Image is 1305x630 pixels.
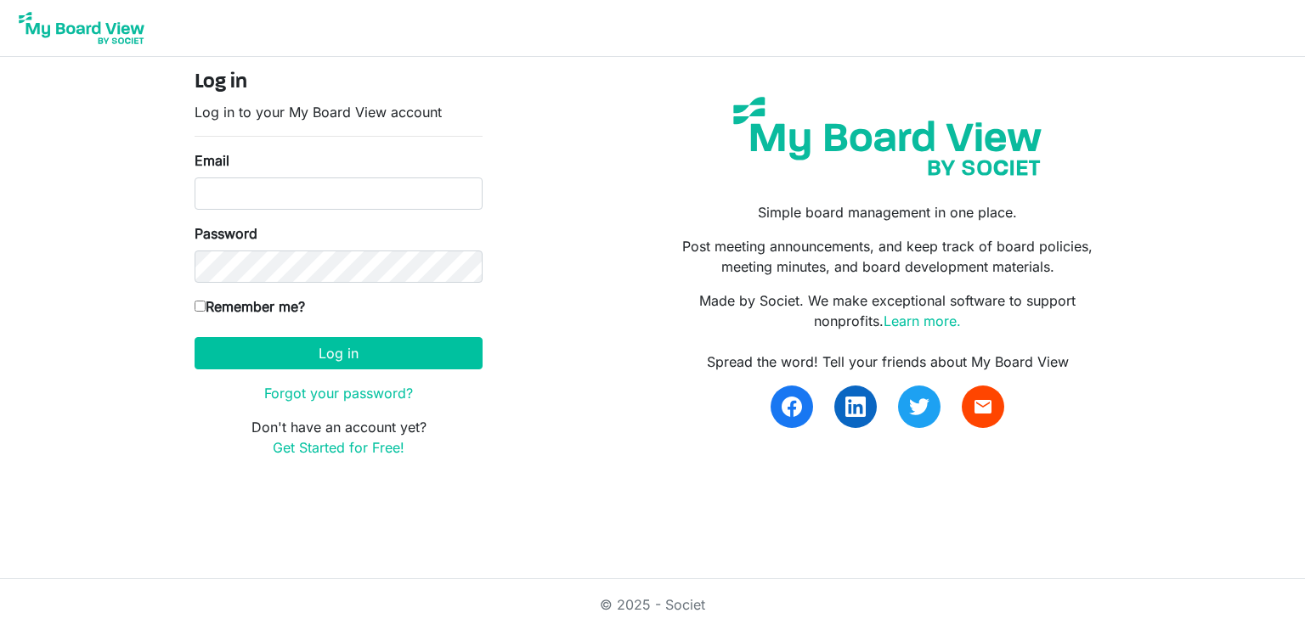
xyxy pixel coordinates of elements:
img: facebook.svg [782,397,802,417]
img: linkedin.svg [845,397,866,417]
label: Remember me? [195,296,305,317]
input: Remember me? [195,301,206,312]
a: Learn more. [884,312,961,329]
div: Spread the word! Tell your friends about My Board View [665,352,1110,372]
img: My Board View Logo [14,7,150,49]
img: twitter.svg [909,397,929,417]
a: Get Started for Free! [273,439,404,456]
a: © 2025 - Societ [600,596,705,613]
label: Password [195,223,257,244]
a: Forgot your password? [264,385,413,402]
p: Don't have an account yet? [195,417,483,458]
label: Email [195,150,229,171]
button: Log in [195,337,483,369]
h4: Log in [195,70,483,95]
p: Simple board management in one place. [665,202,1110,222]
p: Post meeting announcements, and keep track of board policies, meeting minutes, and board developm... [665,236,1110,277]
p: Log in to your My Board View account [195,102,483,122]
span: email [973,397,993,417]
img: my-board-view-societ.svg [720,84,1054,188]
p: Made by Societ. We make exceptional software to support nonprofits. [665,290,1110,331]
a: email [962,385,1004,428]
